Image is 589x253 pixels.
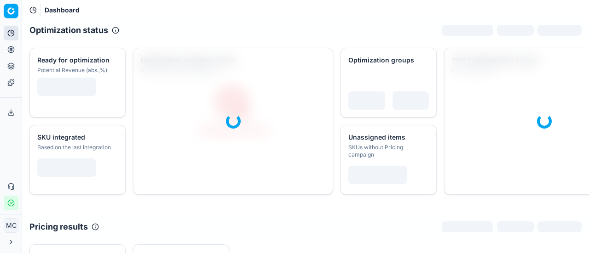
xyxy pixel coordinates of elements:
[29,220,88,233] h2: Pricing results
[348,133,427,142] div: Unassigned items
[45,6,80,15] nav: breadcrumb
[348,56,427,65] div: Optimization groups
[45,6,80,15] span: Dashboard
[4,218,18,233] button: MC
[37,133,116,142] div: SKU integrated
[37,67,116,74] div: Potential Revenue (abs.,%)
[348,144,427,158] div: SKUs without Pricing campaign
[37,144,116,151] div: Based on the last integration
[29,24,108,37] h2: Optimization status
[37,56,116,65] div: Ready for optimization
